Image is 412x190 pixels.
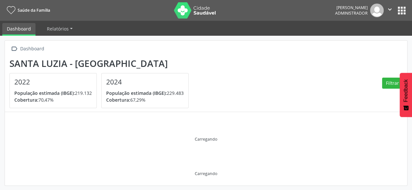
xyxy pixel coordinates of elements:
[400,73,412,117] button: Feedback - Mostrar pesquisa
[9,58,193,69] div: Santa Luzia - [GEOGRAPHIC_DATA]
[335,5,368,10] div: [PERSON_NAME]
[9,44,19,54] i: 
[47,26,69,32] span: Relatórios
[106,90,167,96] span: População estimada (IBGE):
[386,6,393,13] i: 
[5,5,50,16] a: Saúde da Família
[195,171,217,176] div: Carregando
[14,90,92,96] p: 219.132
[106,96,184,103] p: 67,29%
[195,136,217,142] div: Carregando
[14,96,92,103] p: 70,47%
[14,78,92,86] h4: 2022
[106,90,184,96] p: 229.483
[18,7,50,13] span: Saúde da Família
[14,90,75,96] span: População estimada (IBGE):
[335,10,368,16] span: Administrador
[106,97,130,103] span: Cobertura:
[42,23,77,34] a: Relatórios
[384,4,396,17] button: 
[106,78,184,86] h4: 2024
[370,4,384,17] img: img
[19,44,45,54] div: Dashboard
[396,5,407,16] button: apps
[382,78,403,89] button: Filtrar
[9,44,45,54] a:  Dashboard
[14,97,38,103] span: Cobertura:
[403,79,409,102] span: Feedback
[2,23,36,36] a: Dashboard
